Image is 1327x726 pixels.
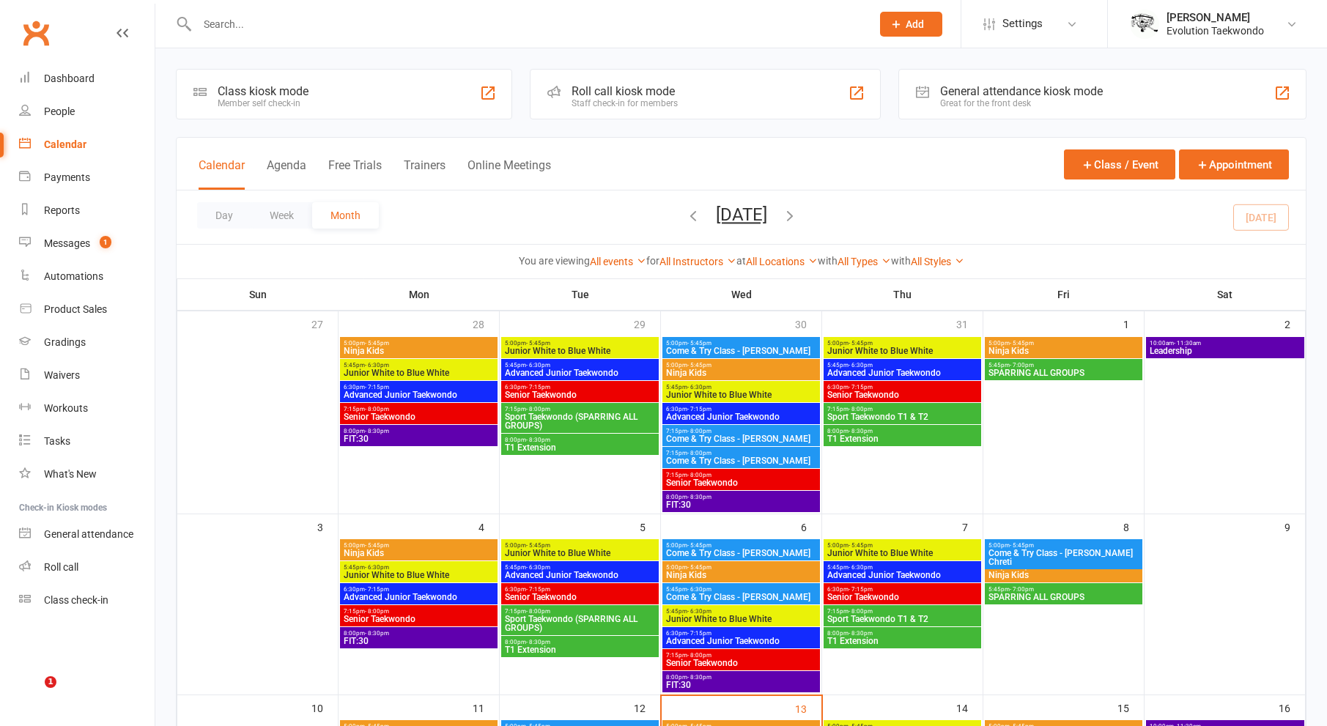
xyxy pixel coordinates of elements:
span: 5:45pm [665,384,817,390]
a: Workouts [19,392,155,425]
span: 6:30pm [827,586,978,593]
span: - 6:30pm [849,564,873,571]
span: Junior White to Blue White [343,368,495,377]
div: 2 [1285,311,1305,336]
div: Workouts [44,402,88,414]
span: - 8:30pm [849,428,873,434]
span: 5:45pm [988,586,1139,593]
span: - 5:45pm [526,340,550,347]
span: - 8:00pm [365,608,389,615]
span: - 8:30pm [687,494,711,500]
span: - 7:15pm [687,406,711,412]
span: - 8:00pm [687,428,711,434]
a: General attendance kiosk mode [19,518,155,551]
span: Junior White to Blue White [665,615,817,623]
span: 5:45pm [665,608,817,615]
div: 12 [634,695,660,719]
span: 8:00pm [827,630,978,637]
div: 14 [956,695,983,719]
span: 5:00pm [504,340,656,347]
div: 9 [1285,514,1305,538]
span: Ninja Kids [988,347,1139,355]
div: Evolution Taekwondo [1167,24,1264,37]
span: 6:30pm [665,630,817,637]
span: - 8:30pm [365,630,389,637]
div: 4 [478,514,499,538]
div: General attendance [44,528,133,540]
span: Senior Taekwondo [504,390,656,399]
span: Ninja Kids [988,571,1139,579]
span: 5:00pm [988,542,1139,549]
span: - 5:45pm [687,542,711,549]
div: 6 [801,514,821,538]
a: Roll call [19,551,155,584]
button: Appointment [1179,149,1289,179]
span: Senior Taekwondo [504,593,656,601]
button: Agenda [267,158,306,190]
span: Advanced Junior Taekwondo [665,412,817,421]
span: - 7:00pm [1010,362,1034,368]
span: T1 Extension [827,637,978,645]
div: General attendance kiosk mode [940,84,1103,98]
span: 8:00pm [504,437,656,443]
span: 7:15pm [504,406,656,412]
div: [PERSON_NAME] [1167,11,1264,24]
button: Day [197,202,251,229]
button: Free Trials [328,158,382,190]
button: Class / Event [1064,149,1175,179]
th: Tue [500,279,661,310]
strong: at [736,255,746,267]
div: People [44,105,75,117]
span: Sport Taekwondo T1 & T2 [827,615,978,623]
span: 7:15pm [504,608,656,615]
a: Waivers [19,359,155,392]
a: Automations [19,260,155,293]
span: - 8:00pm [687,450,711,456]
span: Sport Taekwondo T1 & T2 [827,412,978,421]
button: Trainers [404,158,446,190]
div: Calendar [44,138,86,150]
th: Sat [1145,279,1306,310]
span: Come & Try Class - [PERSON_NAME] [665,593,817,601]
div: 28 [473,311,499,336]
span: 6:30pm [827,384,978,390]
span: T1 Extension [827,434,978,443]
div: Roll call kiosk mode [572,84,678,98]
img: thumb_image1604702925.png [1130,10,1159,39]
a: All events [590,256,646,267]
span: - 7:15pm [849,384,873,390]
span: 5:45pm [504,564,656,571]
th: Thu [822,279,983,310]
span: Junior White to Blue White [665,390,817,399]
a: All Styles [911,256,964,267]
span: SPARRING ALL GROUPS [988,593,1139,601]
span: - 8:00pm [849,608,873,615]
span: Settings [1002,7,1043,40]
span: 5:45pm [827,362,978,368]
span: 7:15pm [665,450,817,456]
span: - 7:15pm [849,586,873,593]
span: 10:00am [1149,340,1301,347]
span: 5:00pm [665,542,817,549]
span: 5:45pm [988,362,1139,368]
div: Product Sales [44,303,107,315]
div: 31 [956,311,983,336]
span: Come & Try Class - [PERSON_NAME] [665,434,817,443]
span: Senior Taekwondo [665,659,817,667]
span: Junior White to Blue White [827,549,978,558]
span: - 7:15pm [526,384,550,390]
span: Senior Taekwondo [343,412,495,421]
a: Clubworx [18,15,54,51]
div: Member self check-in [218,98,308,108]
div: 1 [1123,311,1144,336]
span: - 7:15pm [365,384,389,390]
span: T1 Extension [504,645,656,654]
span: - 5:45pm [849,542,873,549]
button: Add [880,12,942,37]
a: Reports [19,194,155,227]
div: Great for the front desk [940,98,1103,108]
a: Product Sales [19,293,155,326]
div: 16 [1279,695,1305,719]
span: Senior Taekwondo [343,615,495,623]
div: 5 [640,514,660,538]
